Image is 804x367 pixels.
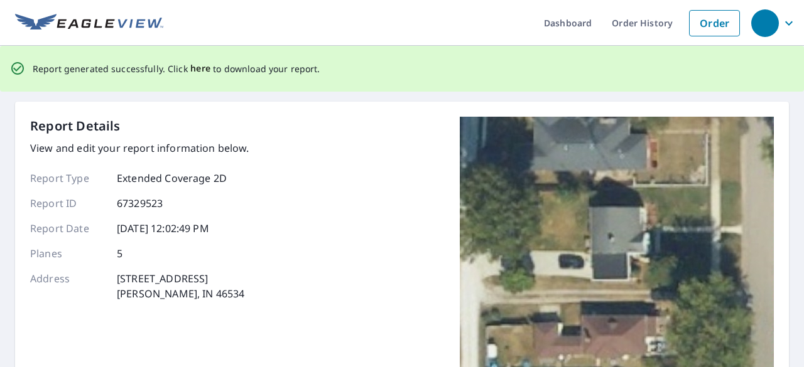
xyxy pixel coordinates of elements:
p: Planes [30,246,106,261]
a: Order [689,10,740,36]
p: Report generated successfully. Click to download your report. [33,61,320,77]
p: 67329523 [117,196,163,211]
button: here [190,61,211,77]
img: EV Logo [15,14,163,33]
p: Report Date [30,221,106,236]
p: [DATE] 12:02:49 PM [117,221,209,236]
p: Report Type [30,171,106,186]
p: Report ID [30,196,106,211]
p: View and edit your report information below. [30,141,249,156]
p: [STREET_ADDRESS] [PERSON_NAME], IN 46534 [117,271,244,301]
p: 5 [117,246,122,261]
p: Extended Coverage 2D [117,171,227,186]
p: Report Details [30,117,121,136]
p: Address [30,271,106,301]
